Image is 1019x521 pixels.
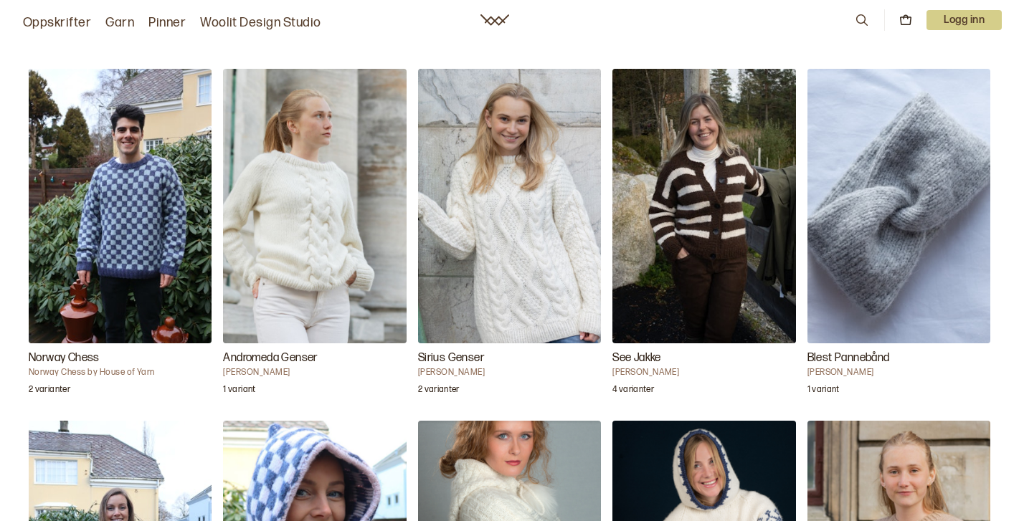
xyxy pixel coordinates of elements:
img: Ane Kydland ThomassenBlest Pannebånd [807,69,990,343]
a: Garn [105,13,134,33]
h4: [PERSON_NAME] [418,367,601,378]
h3: Sirius Genser [418,350,601,367]
p: Logg inn [926,10,1002,30]
a: See Jakke [612,69,795,404]
a: Oppskrifter [23,13,91,33]
p: 2 varianter [418,384,460,398]
a: Norway Chess [29,69,212,404]
p: 2 varianter [29,384,70,398]
img: Norway Chess by House of YarnNorway Chess [29,69,212,343]
h4: [PERSON_NAME] [612,367,795,378]
img: Mari Kalberg SkjævelandSee Jakke [612,69,795,343]
p: 4 varianter [612,384,654,398]
a: Woolit [480,14,509,26]
a: Woolit Design Studio [200,13,321,33]
a: Pinner [148,13,186,33]
a: Blest Pannebånd [807,69,990,404]
h3: See Jakke [612,350,795,367]
img: Anne-Kirsti EspenesAndromeda Genser [223,69,406,343]
img: Anne-Kirsti EspenesSirius Genser [418,69,601,343]
h4: [PERSON_NAME] [223,367,406,378]
a: Sirius Genser [418,69,601,404]
h4: [PERSON_NAME] [807,367,990,378]
h3: Blest Pannebånd [807,350,990,367]
button: User dropdown [926,10,1002,30]
p: 1 variant [223,384,255,398]
a: Andromeda Genser [223,69,406,404]
h3: Andromeda Genser [223,350,406,367]
p: 1 variant [807,384,840,398]
h4: Norway Chess by House of Yarn [29,367,212,378]
h3: Norway Chess [29,350,212,367]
